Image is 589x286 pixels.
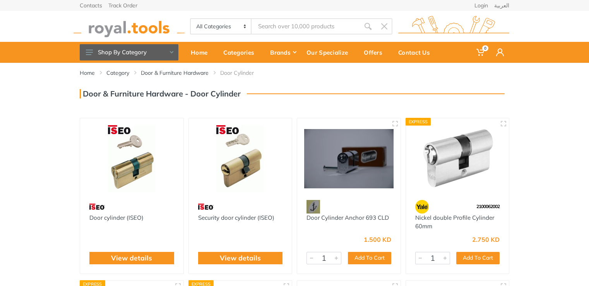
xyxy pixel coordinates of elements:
[482,45,488,51] span: 0
[89,200,105,214] img: 6.webp
[301,42,358,63] a: Our Specialize
[456,252,500,264] button: Add To Cart
[348,252,391,264] button: Add To Cart
[198,200,214,214] img: 6.webp
[472,236,500,243] div: 2.750 KD
[364,236,391,243] div: 1.500 KD
[80,44,178,60] button: Shop By Category
[358,44,393,60] div: Offers
[393,42,440,63] a: Contact Us
[306,200,320,214] img: 19.webp
[415,214,494,230] a: Nickel double Profile Cylinder 60mm
[108,3,137,8] a: Track Order
[218,44,265,60] div: Categories
[252,18,360,34] input: Site search
[80,69,95,77] a: Home
[471,42,491,63] a: 0
[413,125,502,192] img: Royal Tools - Nickel double Profile Cylinder 60mm
[393,44,440,60] div: Contact Us
[198,214,274,221] a: Security door cylinder (ISEO)
[406,118,431,126] div: Express
[74,16,185,37] img: royal.tools Logo
[89,214,144,221] a: Door cylinder (ISEO)
[265,44,301,60] div: Brands
[191,19,252,34] select: Category
[398,16,509,37] img: royal.tools Logo
[106,69,129,77] a: Category
[306,214,389,221] a: Door Cylinder Anchor 693 CLD
[304,125,394,192] img: Royal Tools - Door Cylinder Anchor 693 CLD
[220,69,265,77] li: Door Cylinder
[415,200,429,214] img: 23.webp
[218,42,265,63] a: Categories
[185,44,218,60] div: Home
[494,3,509,8] a: العربية
[141,69,209,77] a: Door & Furniture Hardware
[87,125,176,192] img: Royal Tools - Door cylinder (ISEO)
[196,125,285,192] img: Royal Tools - Security door cylinder (ISEO)
[220,253,261,263] a: View details
[358,42,393,63] a: Offers
[80,69,509,77] nav: breadcrumb
[185,42,218,63] a: Home
[80,3,102,8] a: Contacts
[474,3,488,8] a: Login
[301,44,358,60] div: Our Specialize
[80,89,241,98] h3: Door & Furniture Hardware - Door Cylinder
[111,253,152,263] a: View details
[476,203,500,209] span: 2100062002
